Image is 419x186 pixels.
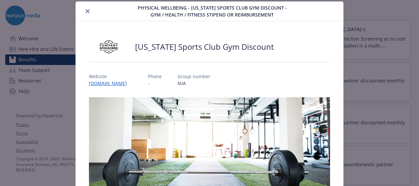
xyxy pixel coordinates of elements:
[148,73,162,80] p: Phone
[89,73,132,80] p: Website
[148,80,162,87] p: -
[135,41,274,52] h2: [US_STATE] Sports Club Gym Discount
[89,37,128,57] img: Company Sponsored
[178,80,210,87] p: N/A
[89,80,132,86] a: [DOMAIN_NAME]
[133,4,291,18] span: Physical Wellbeing - [US_STATE] Sports Club Gym Discount - Gym / Health / Fitness Stipend or reim...
[84,7,92,15] button: close
[178,73,210,80] p: Group number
